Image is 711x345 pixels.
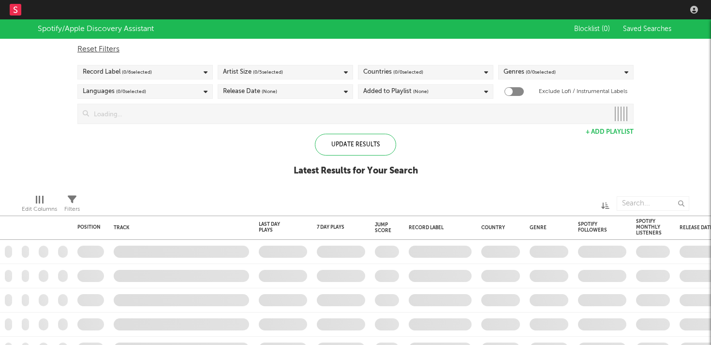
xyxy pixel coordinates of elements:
div: Languages [83,86,146,97]
div: Filters [64,191,80,220]
div: Position [77,224,101,230]
div: Genre [530,225,563,231]
span: ( 0 / 6 selected) [122,66,152,78]
div: Artist Size [223,66,283,78]
input: Search... [617,196,689,211]
span: ( 0 / 0 selected) [116,86,146,97]
button: + Add Playlist [586,129,634,135]
div: Reset Filters [77,44,634,55]
span: ( 0 / 0 selected) [393,66,423,78]
div: Spotify Followers [578,221,612,233]
div: Release Date [223,86,277,97]
div: Record Label [409,225,467,231]
div: Edit Columns [22,191,57,220]
div: Latest Results for Your Search [294,165,418,177]
span: (None) [413,86,429,97]
span: ( 0 / 0 selected) [526,66,556,78]
span: Blocklist [574,26,610,32]
div: Track [114,225,244,231]
span: Saved Searches [623,26,673,32]
div: Filters [64,204,80,215]
div: Jump Score [375,222,391,234]
span: ( 0 ) [602,26,610,32]
div: Genres [504,66,556,78]
div: Added to Playlist [363,86,429,97]
div: Countries [363,66,423,78]
label: Exclude Lofi / Instrumental Labels [539,86,627,97]
div: Update Results [315,134,396,156]
div: Spotify Monthly Listeners [636,219,662,236]
div: Country [481,225,515,231]
div: Last Day Plays [259,221,293,233]
span: ( 0 / 5 selected) [253,66,283,78]
div: 7 Day Plays [317,224,351,230]
div: Spotify/Apple Discovery Assistant [38,23,154,35]
div: Record Label [83,66,152,78]
div: Edit Columns [22,204,57,215]
button: Saved Searches [620,25,673,33]
input: Loading... [89,104,609,124]
span: (None) [262,86,277,97]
